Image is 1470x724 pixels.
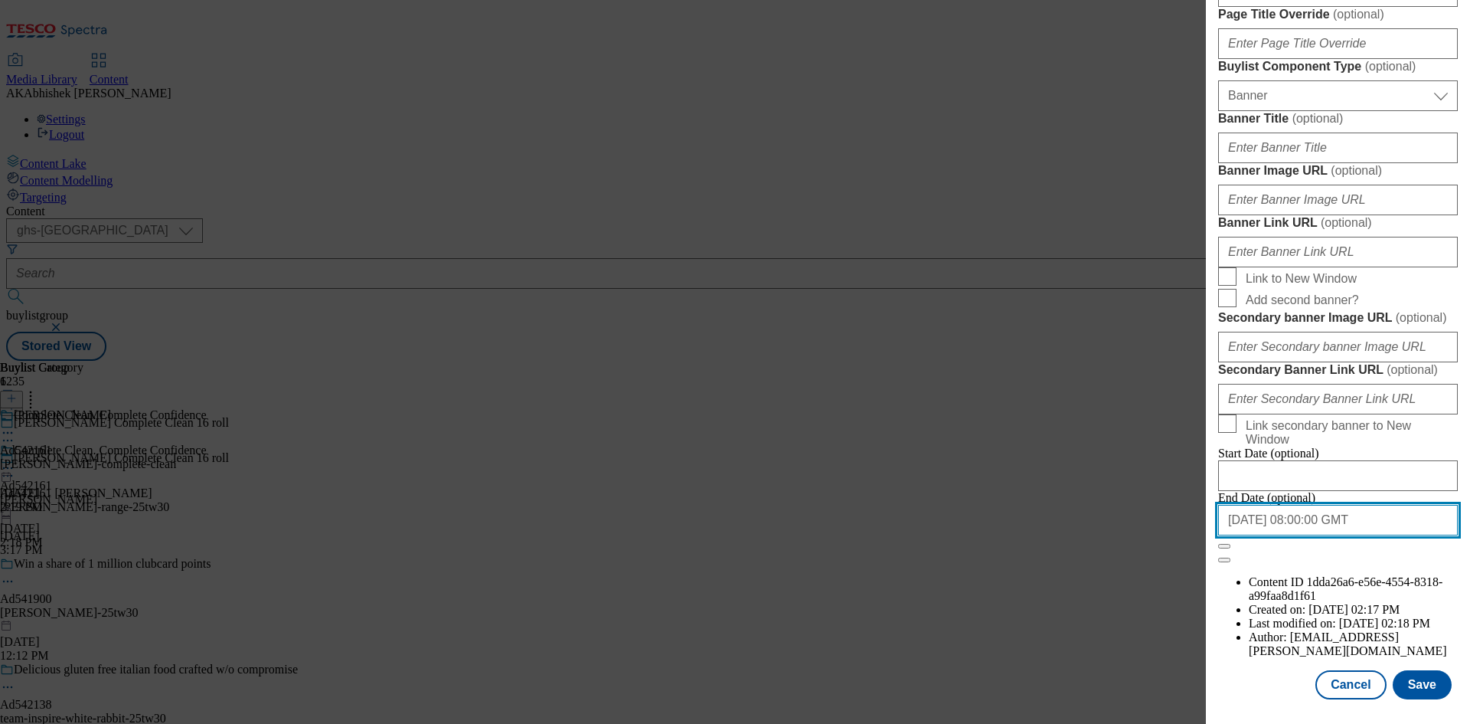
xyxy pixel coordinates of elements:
[1249,631,1458,658] li: Author:
[1387,363,1438,376] span: ( optional )
[1249,603,1458,617] li: Created on:
[1218,491,1315,504] span: End Date (optional)
[1249,617,1458,631] li: Last modified on:
[1249,575,1442,602] span: 1dda26a6-e56e-4554-8318-a99faa8d1f61
[1321,216,1372,229] span: ( optional )
[1218,362,1458,378] label: Secondary Banner Link URL
[1218,447,1319,460] span: Start Date (optional)
[1365,60,1416,73] span: ( optional )
[1218,505,1458,536] input: Enter Date
[1218,185,1458,215] input: Enter Banner Image URL
[1393,670,1452,699] button: Save
[1246,419,1452,447] span: Link secondary banner to New Window
[1396,311,1447,324] span: ( optional )
[1246,293,1359,307] span: Add second banner?
[1218,28,1458,59] input: Enter Page Title Override
[1292,112,1344,125] span: ( optional )
[1218,7,1458,22] label: Page Title Override
[1218,163,1458,179] label: Banner Image URL
[1218,59,1458,74] label: Buylist Component Type
[1218,215,1458,231] label: Banner Link URL
[1218,384,1458,414] input: Enter Secondary Banner Link URL
[1331,164,1382,177] span: ( optional )
[1339,617,1430,630] span: [DATE] 02:18 PM
[1218,332,1458,362] input: Enter Secondary banner Image URL
[1308,603,1400,616] span: [DATE] 02:17 PM
[1249,631,1447,657] span: [EMAIL_ADDRESS][PERSON_NAME][DOMAIN_NAME]
[1218,237,1458,267] input: Enter Banner Link URL
[1218,544,1230,549] button: Close
[1246,272,1357,286] span: Link to New Window
[1218,111,1458,126] label: Banner Title
[1218,310,1458,326] label: Secondary banner Image URL
[1218,133,1458,163] input: Enter Banner Title
[1218,460,1458,491] input: Enter Date
[1333,8,1384,21] span: ( optional )
[1315,670,1386,699] button: Cancel
[1249,575,1458,603] li: Content ID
